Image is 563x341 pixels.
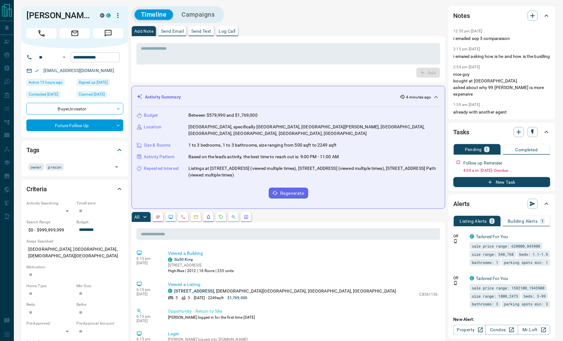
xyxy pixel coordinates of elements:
div: Tasks [454,125,550,140]
button: Open [112,163,121,171]
p: [STREET_ADDRESS] [168,262,234,268]
svg: Opportunities [231,215,236,220]
h2: Tags [26,145,39,155]
p: Location [144,124,161,130]
span: owner [31,164,42,170]
p: Listing Alerts [460,219,487,223]
span: Active 15 hours ago [29,79,63,86]
p: Home Type: [26,283,73,289]
span: size range: 540,768 [472,251,514,257]
div: Sun Apr 23 2023 [76,91,123,100]
div: Mon Mar 18 2019 [76,79,123,88]
span: parking spots min: 3 [504,301,548,307]
p: 4 minutes ago [406,94,431,100]
p: Completed [516,148,538,152]
span: precon [48,164,62,170]
p: Log Call [219,29,236,33]
p: New Alert: [454,316,550,323]
p: 6:15 pm [137,315,159,319]
a: Property [454,325,486,335]
p: Activity Summary [145,94,181,100]
p: Baths: [76,302,123,308]
span: beds: 3-99 [524,293,546,299]
div: condos.ca [168,289,172,293]
p: Follow up Reminder [464,160,503,166]
svg: Listing Alerts [206,215,211,220]
a: [EMAIL_ADDRESS][DOMAIN_NAME] [43,68,114,73]
p: 1 [542,219,544,223]
div: Alerts [454,196,550,211]
svg: Lead Browsing Activity [168,215,173,220]
p: 4:00 a.m. [DATE] - Overdue [464,168,550,173]
span: parking spots min: 1 [504,259,548,266]
h2: Criteria [26,184,47,194]
p: [DATE] [137,261,159,265]
h2: Notes [454,11,470,21]
p: [DATE] - 2249 sqft [194,295,224,301]
p: Opportunity - Return to Site [168,308,438,315]
h2: Tasks [454,127,469,137]
p: 2 [491,219,493,223]
p: 1 to 3 bedrooms, 1 to 3 bathrooms, size ranging from 500 sqft to 2249 sqft [188,142,337,148]
p: , [DEMOGRAPHIC_DATA][GEOGRAPHIC_DATA], [GEOGRAPHIC_DATA], [GEOGRAPHIC_DATA] [174,288,396,294]
p: C8361136 [420,292,438,297]
p: Off [454,233,466,239]
p: Size & Rooms [144,142,171,148]
p: Send Text [191,29,211,33]
p: i emaied asking how is he and how is the buidling [454,53,550,60]
div: condos.ca [470,276,474,281]
div: Thu Apr 24 2025 [26,91,73,100]
a: [STREET_ADDRESS] [174,288,214,293]
p: Viewed a Building [168,250,438,257]
p: Activity Pattern [144,154,175,160]
p: Repeated Interest [144,165,179,172]
div: mrloft.ca [100,13,104,18]
a: Tailored For You [476,234,508,239]
p: Listings at [STREET_ADDRESS] (viewed multiple times), [STREET_ADDRESS] (viewed multiple times), [... [188,165,440,178]
div: Activity Summary4 minutes ago [137,91,440,103]
h2: Alerts [454,199,470,209]
p: High-Rise | 2012 | 16 floors | 233 units [168,268,234,274]
p: Send Email [161,29,184,33]
span: Signed up [DATE] [79,79,108,86]
span: sale price range: 1592100,1945900 [472,285,545,291]
svg: Notes [156,215,161,220]
div: condos.ca [168,258,172,262]
span: Claimed [DATE] [79,91,105,98]
button: Open [60,53,68,61]
a: Six50 King [174,257,193,262]
p: Areas Searched: [26,238,123,244]
p: Viewed a Listing [168,281,438,288]
p: already with another agent [454,109,550,115]
span: size range: 1800,2473 [472,293,518,299]
div: Tags [26,143,123,158]
p: Off [454,275,466,281]
div: Criteria [26,182,123,197]
div: condos.ca [470,234,474,239]
p: 2:15 pm [DATE] [454,47,480,51]
p: nice guy bought at [GEOGRAPHIC_DATA]. asked about why 99 [PERSON_NAME] is more expensive [454,71,550,98]
span: bathrooms: 3 [472,301,499,307]
p: Add Note [134,29,153,33]
svg: Push Notification Only [454,281,458,285]
p: i emailed sop 3 comparaison [454,35,550,42]
p: Budget [144,112,158,119]
p: 12:53 pm [DATE] [454,29,482,33]
p: [GEOGRAPHIC_DATA], specifically [GEOGRAPHIC_DATA], [GEOGRAPHIC_DATA][PERSON_NAME], [GEOGRAPHIC_DA... [188,124,440,137]
button: New Task [454,177,550,187]
p: Beds: [26,302,73,308]
p: 6:15 pm [137,256,159,261]
svg: Agent Actions [244,215,249,220]
p: 3 [188,295,190,301]
button: Regenerate [269,188,308,198]
svg: Emails [193,215,198,220]
a: Mr.Loft [518,325,550,335]
span: Contacted [DATE] [29,91,58,98]
svg: Requests [219,215,224,220]
span: Message [93,28,123,38]
a: Condos [486,325,518,335]
p: Login [168,331,438,338]
span: sale price range: 620000,845900 [472,243,540,249]
div: Future Follow Up [26,120,123,131]
p: Motivation: [26,264,123,270]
